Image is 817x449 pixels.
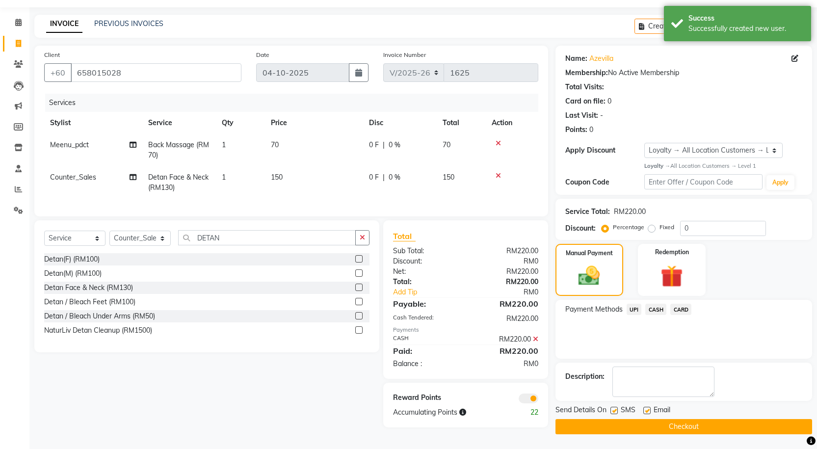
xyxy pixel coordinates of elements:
[437,112,486,134] th: Total
[670,304,691,315] span: CARD
[44,268,102,279] div: Detan(M) (RM100)
[363,112,437,134] th: Disc
[654,405,670,417] span: Email
[393,326,538,334] div: Payments
[565,371,605,382] div: Description:
[386,298,466,310] div: Payable:
[383,140,385,150] span: |
[466,359,546,369] div: RM0
[565,82,604,92] div: Total Visits:
[565,110,598,121] div: Last Visit:
[369,140,379,150] span: 0 F
[50,173,96,182] span: Counter_Sales
[386,277,466,287] div: Total:
[46,15,82,33] a: INVOICE
[369,172,379,183] span: 0 F
[386,393,466,403] div: Reward Points
[479,287,546,297] div: RM0
[148,140,209,159] span: Back Massage (RM70)
[688,13,804,24] div: Success
[645,304,666,315] span: CASH
[565,68,802,78] div: No Active Membership
[443,173,454,182] span: 150
[466,345,546,357] div: RM220.00
[466,298,546,310] div: RM220.00
[766,175,794,190] button: Apply
[44,325,152,336] div: NaturLiv Detan Cleanup (RM1500)
[688,24,804,34] div: Successfully created new user.
[389,140,400,150] span: 0 %
[621,405,635,417] span: SMS
[389,172,400,183] span: 0 %
[44,311,155,321] div: Detan / Bleach Under Arms (RM50)
[44,283,133,293] div: Detan Face & Neck (RM130)
[222,140,226,149] span: 1
[566,249,613,258] label: Manual Payment
[142,112,216,134] th: Service
[655,248,689,257] label: Redemption
[466,334,546,344] div: RM220.00
[148,173,209,192] span: Detan Face & Neck (RM130)
[555,419,812,434] button: Checkout
[565,96,606,106] div: Card on file:
[443,140,450,149] span: 70
[44,63,72,82] button: +60
[565,125,587,135] div: Points:
[71,63,241,82] input: Search by Name/Mobile/Email/Code
[386,334,466,344] div: CASH
[589,125,593,135] div: 0
[222,173,226,182] span: 1
[44,254,100,264] div: Detan(F) (RM100)
[466,266,546,277] div: RM220.00
[466,314,546,324] div: RM220.00
[613,223,644,232] label: Percentage
[271,173,283,182] span: 150
[614,207,646,217] div: RM220.00
[178,230,356,245] input: Search or Scan
[565,223,596,234] div: Discount:
[607,96,611,106] div: 0
[44,51,60,59] label: Client
[466,246,546,256] div: RM220.00
[565,177,644,187] div: Coupon Code
[386,287,479,297] a: Add Tip
[654,263,690,290] img: _gift.svg
[627,304,642,315] span: UPI
[589,53,613,64] a: Azevilla
[393,231,416,241] span: Total
[216,112,265,134] th: Qty
[386,345,466,357] div: Paid:
[44,112,142,134] th: Stylist
[265,112,363,134] th: Price
[383,51,426,59] label: Invoice Number
[386,407,505,418] div: Accumulating Points
[466,277,546,287] div: RM220.00
[94,19,163,28] a: PREVIOUS INVOICES
[644,174,763,189] input: Enter Offer / Coupon Code
[486,112,538,134] th: Action
[644,162,670,169] strong: Loyalty →
[634,19,691,34] button: Create New
[565,68,608,78] div: Membership:
[256,51,269,59] label: Date
[565,145,644,156] div: Apply Discount
[644,162,802,170] div: All Location Customers → Level 1
[386,256,466,266] div: Discount:
[45,94,546,112] div: Services
[50,140,89,149] span: Meenu_pdct
[505,407,545,418] div: 22
[383,172,385,183] span: |
[386,359,466,369] div: Balance :
[565,207,610,217] div: Service Total:
[572,264,606,288] img: _cash.svg
[271,140,279,149] span: 70
[44,297,135,307] div: Detan / Bleach Feet (RM100)
[466,256,546,266] div: RM0
[565,304,623,315] span: Payment Methods
[386,246,466,256] div: Sub Total:
[386,266,466,277] div: Net:
[386,314,466,324] div: Cash Tendered:
[600,110,603,121] div: -
[565,53,587,64] div: Name:
[555,405,606,417] span: Send Details On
